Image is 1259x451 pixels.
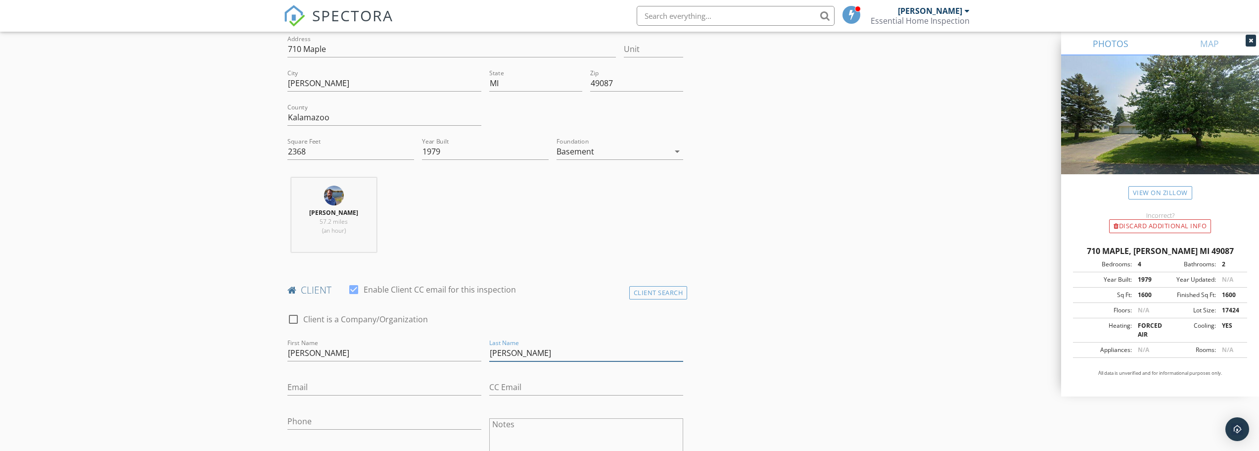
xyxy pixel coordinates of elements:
[1160,32,1259,55] a: MAP
[1225,417,1249,441] div: Open Intercom Messenger
[1109,219,1211,233] div: Discard Additional info
[1138,306,1149,314] span: N/A
[283,13,393,34] a: SPECTORA
[1138,346,1149,354] span: N/A
[1160,260,1216,269] div: Bathrooms:
[1076,321,1132,339] div: Heating:
[871,16,970,26] div: Essential Home Inspection
[303,314,428,324] label: Client is a Company/Organization
[1076,260,1132,269] div: Bedrooms:
[637,6,835,26] input: Search everything...
[287,284,684,297] h4: client
[1216,306,1244,315] div: 17424
[629,286,688,300] div: Client Search
[1222,275,1233,284] span: N/A
[1132,291,1160,300] div: 1600
[1076,291,1132,300] div: Sq Ft:
[1160,346,1216,354] div: Rooms:
[1132,275,1160,284] div: 1979
[898,6,962,16] div: [PERSON_NAME]
[1216,260,1244,269] div: 2
[1073,370,1247,377] p: All data is unverified and for informational purposes only.
[309,208,358,217] strong: [PERSON_NAME]
[1073,245,1247,257] div: 710 Maple, [PERSON_NAME] MI 49087
[364,285,516,295] label: Enable Client CC email for this inspection
[557,147,594,156] div: Basement
[320,217,348,226] span: 57.2 miles
[1160,306,1216,315] div: Lot Size:
[1128,186,1192,200] a: View on Zillow
[1061,211,1259,219] div: Incorrect?
[1160,321,1216,339] div: Cooling:
[312,5,393,26] span: SPECTORA
[1076,306,1132,315] div: Floors:
[283,5,305,27] img: The Best Home Inspection Software - Spectora
[671,146,683,157] i: arrow_drop_down
[1160,291,1216,300] div: Finished Sq Ft:
[1061,32,1160,55] a: PHOTOS
[1061,55,1259,198] img: streetview
[1076,275,1132,284] div: Year Built:
[324,186,344,205] img: 466129119_9193510720672633_7273999943969100994_n.jpg
[1132,260,1160,269] div: 4
[1132,321,1160,339] div: FORCED AIR
[1222,346,1233,354] span: N/A
[1160,275,1216,284] div: Year Updated:
[1076,346,1132,354] div: Appliances:
[322,226,346,235] span: (an hour)
[1216,291,1244,300] div: 1600
[1216,321,1244,339] div: YES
